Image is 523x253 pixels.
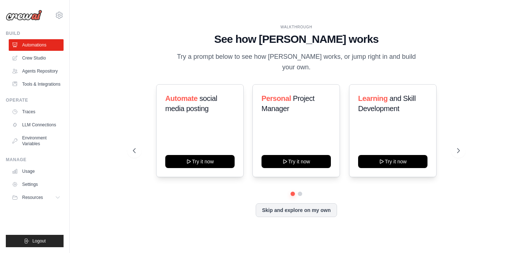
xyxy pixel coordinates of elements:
[133,24,459,30] div: WALKTHROUGH
[6,30,64,36] div: Build
[261,155,331,168] button: Try it now
[358,94,388,102] span: Learning
[9,52,64,64] a: Crew Studio
[256,203,337,217] button: Skip and explore on my own
[9,179,64,190] a: Settings
[9,132,64,150] a: Environment Variables
[32,238,46,244] span: Logout
[9,166,64,177] a: Usage
[133,33,459,46] h1: See how [PERSON_NAME] works
[358,155,427,168] button: Try it now
[9,106,64,118] a: Traces
[22,195,43,200] span: Resources
[358,94,415,113] span: and Skill Development
[9,65,64,77] a: Agents Repository
[174,52,418,73] p: Try a prompt below to see how [PERSON_NAME] works, or jump right in and build your own.
[9,39,64,51] a: Automations
[6,235,64,247] button: Logout
[6,10,42,21] img: Logo
[6,97,64,103] div: Operate
[9,119,64,131] a: LLM Connections
[6,157,64,163] div: Manage
[9,78,64,90] a: Tools & Integrations
[165,155,235,168] button: Try it now
[261,94,291,102] span: Personal
[9,192,64,203] button: Resources
[165,94,198,102] span: Automate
